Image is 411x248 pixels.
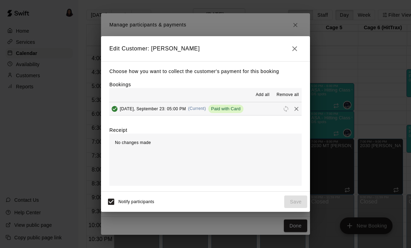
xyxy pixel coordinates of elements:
[109,104,120,114] button: Added & Paid
[277,91,299,98] span: Remove all
[109,127,127,134] label: Receipt
[274,89,302,101] button: Remove all
[101,36,310,61] h2: Edit Customer: [PERSON_NAME]
[291,106,302,111] span: Remove
[115,140,151,145] span: No changes made
[109,67,302,76] p: Choose how you want to collect the customer's payment for this booking
[109,102,302,115] button: Added & Paid[DATE], September 23: 05:00 PM(Current)Paid with CardRescheduleRemove
[251,89,274,101] button: Add all
[256,91,270,98] span: Add all
[118,199,154,204] span: Notify participants
[109,82,131,87] label: Bookings
[208,106,243,111] span: Paid with Card
[120,106,186,111] span: [DATE], September 23: 05:00 PM
[188,106,206,111] span: (Current)
[281,106,291,111] span: Reschedule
